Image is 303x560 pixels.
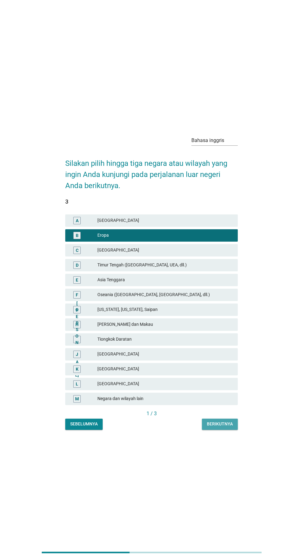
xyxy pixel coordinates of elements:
font: [GEOGRAPHIC_DATA] [97,248,139,252]
font: [US_STATE], [US_STATE], Saipan [97,307,158,312]
font: J [76,351,78,356]
button: Berikutnya [202,419,238,430]
font: Silakan pilih hingga tiga negara atau wilayah yang ingin Anda kunjungi pada perjalanan luar neger... [65,159,229,190]
font: 1 / 3 [146,411,156,416]
font: Asia Tenggara [97,277,125,282]
font: [GEOGRAPHIC_DATA] [97,351,139,356]
font: C [76,248,79,252]
font: [GEOGRAPHIC_DATA] [97,381,139,386]
font: Tiongkok Daratan [97,337,132,342]
font: F [76,292,78,297]
font: panah_turun_bawah [171,137,297,144]
font: [PERSON_NAME] dan Makau [97,322,153,327]
font: B [76,233,79,238]
font: Oseania ([GEOGRAPHIC_DATA], [GEOGRAPHIC_DATA], dll.) [97,292,210,297]
font: A [76,218,79,223]
font: [PERSON_NAME] [75,301,79,377]
font: K [76,366,79,371]
font: [GEOGRAPHIC_DATA] [97,218,139,223]
button: Sebelumnya [65,419,103,430]
font: L [76,381,78,386]
font: D [76,262,79,267]
font: Eropa [97,233,109,238]
font: Negara dan wilayah lain [97,396,143,401]
font: [GEOGRAPHIC_DATA] [97,366,139,371]
font: Sebelumnya [70,421,98,426]
font: M [75,396,79,401]
font: Berikutnya [207,421,233,426]
font: Timur Tengah ([GEOGRAPHIC_DATA], UEA, dll.) [97,262,187,267]
font: 3 [65,198,68,205]
font: E [76,277,78,282]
